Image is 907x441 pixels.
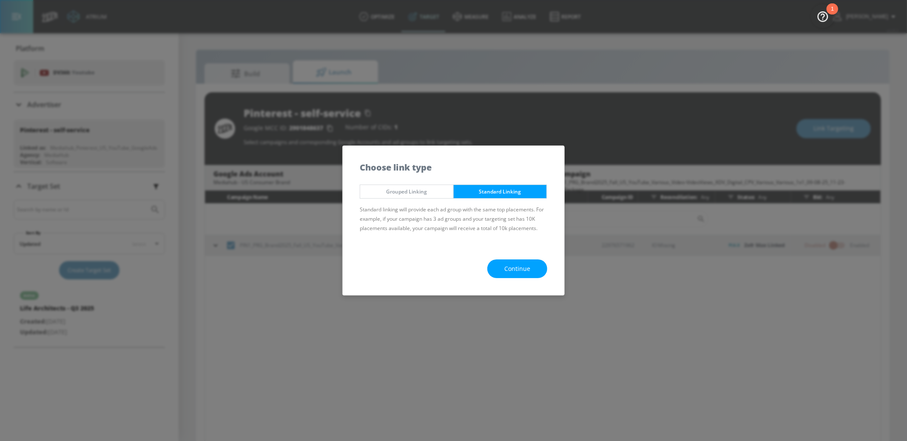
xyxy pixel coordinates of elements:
[360,185,454,199] button: Grouped Linking
[487,259,547,279] button: Continue
[453,185,547,199] button: Standard Linking
[811,4,835,28] button: Open Resource Center, 1 new notification
[831,9,834,20] div: 1
[504,264,530,274] span: Continue
[367,187,447,196] span: Grouped Linking
[360,163,432,172] h5: Choose link type
[360,205,547,233] p: Standard linking will provide each ad group with the same top placements. For example, if your ca...
[460,187,540,196] span: Standard Linking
